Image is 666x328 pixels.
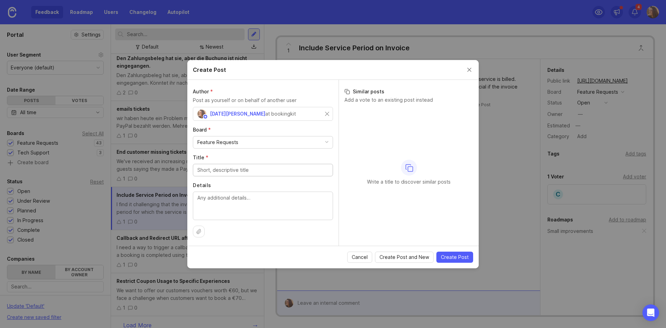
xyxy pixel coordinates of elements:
[193,182,333,189] label: Details
[352,254,368,261] span: Cancel
[193,127,211,133] span: Board (required)
[375,252,434,263] button: Create Post and New
[265,110,296,118] div: at bookingkit
[193,66,226,74] h2: Create Post
[347,252,372,263] button: Cancel
[344,88,473,95] h3: Similar posts
[344,96,473,103] p: Add a vote to an existing post instead
[466,66,473,74] button: Close create post modal
[193,89,213,94] span: Author (required)
[203,114,208,119] img: member badge
[441,254,469,261] span: Create Post
[367,178,451,185] p: Write a title to discover similar posts
[210,111,265,117] span: [DATE][PERSON_NAME]
[436,252,473,263] button: Create Post
[197,166,328,174] input: Short, descriptive title
[193,96,333,104] p: Post as yourself or on behalf of another user
[197,109,206,118] img: Lucia Bayon
[193,154,208,160] span: Title (required)
[197,138,238,146] div: Feature Requests
[642,304,659,321] div: Open Intercom Messenger
[379,254,429,261] span: Create Post and New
